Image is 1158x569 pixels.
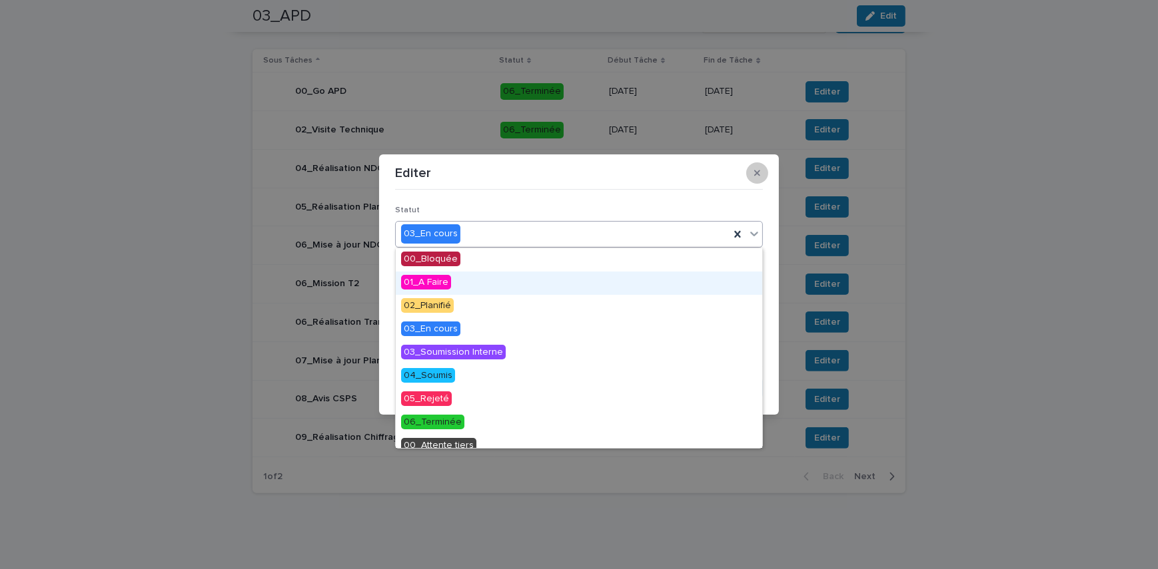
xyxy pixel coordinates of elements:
div: 02_Planifié [396,295,762,318]
span: 00_Attente tiers [401,438,476,453]
div: 03_En cours [401,224,460,244]
span: 00_Bloquée [401,252,460,266]
p: Editer [395,165,431,181]
div: 04_Soumis [396,365,762,388]
div: 05_Rejeté [396,388,762,411]
div: 06_Terminée [396,411,762,435]
div: 03_Soumission Interne [396,341,762,365]
div: 00_Attente tiers [396,435,762,458]
div: 00_Bloquée [396,248,762,272]
span: 05_Rejeté [401,391,452,406]
span: 03_En cours [401,321,460,336]
div: 01_A Faire [396,272,762,295]
span: 04_Soumis [401,368,455,383]
div: 03_En cours [396,318,762,341]
span: 03_Soumission Interne [401,345,506,359]
span: 06_Terminée [401,415,464,429]
span: 02_Planifié [401,298,454,313]
span: 01_A Faire [401,275,451,289]
span: Statut [395,206,420,214]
